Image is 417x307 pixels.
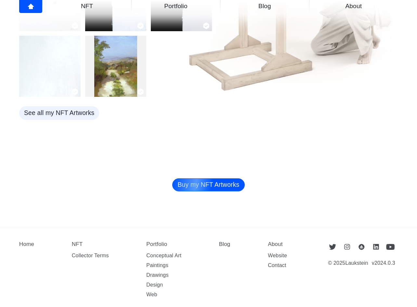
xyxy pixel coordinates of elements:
[137,88,144,95] svg: NFT
[325,239,340,254] a: Twitter
[203,22,210,29] svg: NFT
[383,239,398,254] a: YouTube
[219,241,230,247] a: Blog
[72,22,78,29] svg: NFT
[313,1,394,11] span: About
[146,292,157,297] a: Web
[137,22,144,29] svg: NFT
[268,241,282,247] a: About
[268,262,286,268] a: Contact
[85,36,146,97] a: The Way of the Forefathers, 2009
[72,88,78,95] svg: NFT
[328,244,337,250] svg: Twitter
[94,36,137,97] img: The Way of the Forefathers, 2009
[354,239,369,254] a: OpenSea
[136,1,216,11] span: Portfolio
[340,239,355,254] a: Instagram
[146,241,167,247] a: Portfolio
[19,36,80,97] img: In the beginning of God's creation #3, 2022
[357,244,366,250] svg: OpenSea
[369,239,384,254] a: LinkedIn
[224,1,305,11] span: Blog
[19,241,34,247] a: Home
[146,282,163,288] a: Design
[386,244,395,250] svg: YouTube
[172,178,245,191] a: Buy my NFT Artworks
[146,262,168,268] a: Paintings
[372,244,381,250] svg: LinkedIn
[46,1,127,11] span: NFT
[24,106,94,120] a: See all my NFT Artworks
[328,258,368,268] div: © 2025
[268,253,287,258] a: Website
[146,253,181,258] a: Conceptual Art
[343,244,352,250] svg: Instagram
[345,260,368,266] a: Laukstein
[146,272,168,278] a: Drawings
[72,241,83,247] a: NFT
[72,253,109,258] a: Collector Terms
[372,258,395,268] div: v2024.0.3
